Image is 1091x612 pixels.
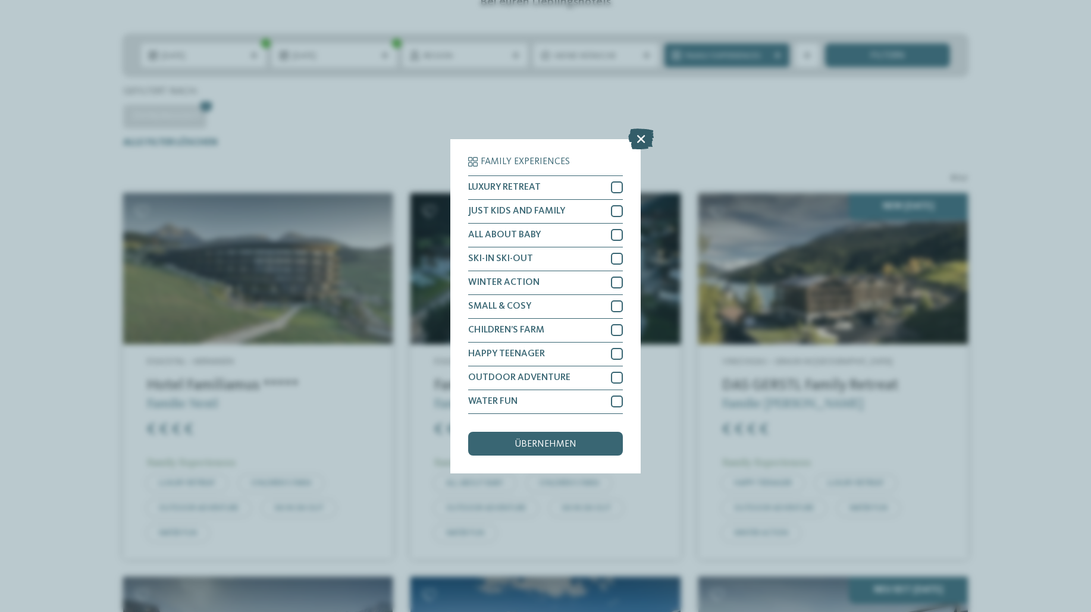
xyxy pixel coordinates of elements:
[468,373,570,382] span: OUTDOOR ADVENTURE
[468,349,545,359] span: HAPPY TEENAGER
[468,397,518,406] span: WATER FUN
[468,254,533,263] span: SKI-IN SKI-OUT
[468,302,531,311] span: SMALL & COSY
[468,325,544,335] span: CHILDREN’S FARM
[468,206,565,216] span: JUST KIDS AND FAMILY
[468,230,541,240] span: ALL ABOUT BABY
[481,157,570,167] span: Family Experiences
[515,440,576,449] span: übernehmen
[468,183,541,192] span: LUXURY RETREAT
[468,278,540,287] span: WINTER ACTION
